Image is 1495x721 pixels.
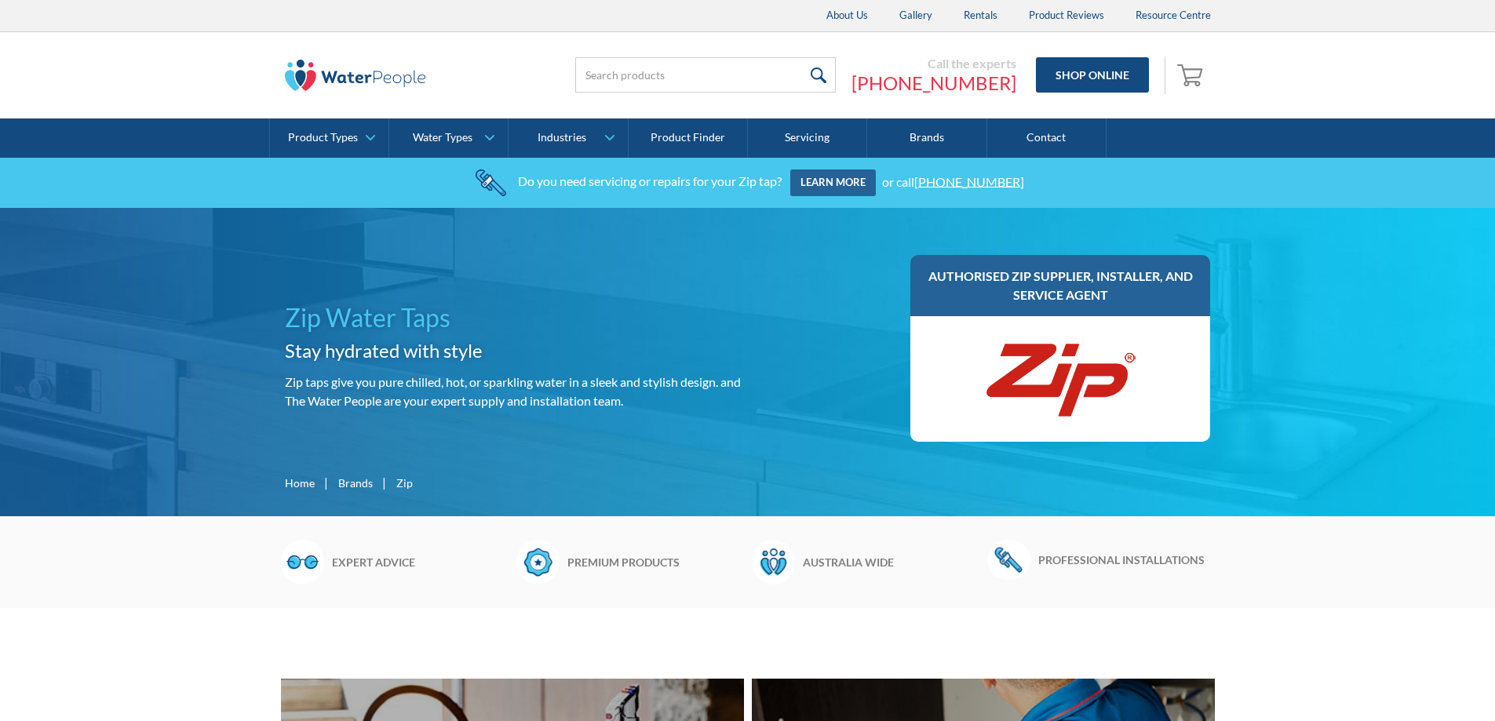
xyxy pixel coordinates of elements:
div: Industries [538,131,586,144]
div: Call the experts [851,56,1016,71]
a: [PHONE_NUMBER] [914,173,1024,188]
h2: Stay hydrated with style [285,337,742,365]
h1: Zip Water Taps [285,299,742,337]
img: The Water People [285,60,426,91]
img: Wrench [987,540,1030,579]
div: Water Types [413,131,472,144]
a: Shop Online [1036,57,1149,93]
input: Search products [575,57,836,93]
a: Industries [509,118,627,158]
div: | [381,473,388,492]
img: Glasses [281,540,324,584]
img: Waterpeople Symbol [752,540,795,584]
img: shopping cart [1177,62,1207,87]
p: Zip taps give you pure chilled, hot, or sparkling water in a sleek and stylish design. and The Wa... [285,373,742,410]
a: Contact [987,118,1107,158]
a: Product Types [270,118,388,158]
a: Open empty cart [1173,56,1211,94]
h6: Professional installations [1038,552,1215,568]
img: Badge [516,540,560,584]
div: or call [882,173,1024,188]
a: Water Types [389,118,508,158]
h6: Australia wide [803,554,979,570]
div: Do you need servicing or repairs for your Zip tap? [518,173,782,188]
div: Product Types [288,131,358,144]
h6: Expert advice [332,554,509,570]
a: Product Finder [629,118,748,158]
a: Learn more [790,169,876,196]
div: | [323,473,330,492]
a: [PHONE_NUMBER] [851,71,1016,95]
a: Servicing [748,118,867,158]
a: Home [285,475,315,491]
a: Brands [867,118,986,158]
img: Zip [982,332,1139,426]
div: Zip [396,475,413,491]
h6: Premium products [567,554,744,570]
h3: Authorised Zip supplier, installer, and service agent [926,267,1195,304]
a: Brands [338,475,373,491]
